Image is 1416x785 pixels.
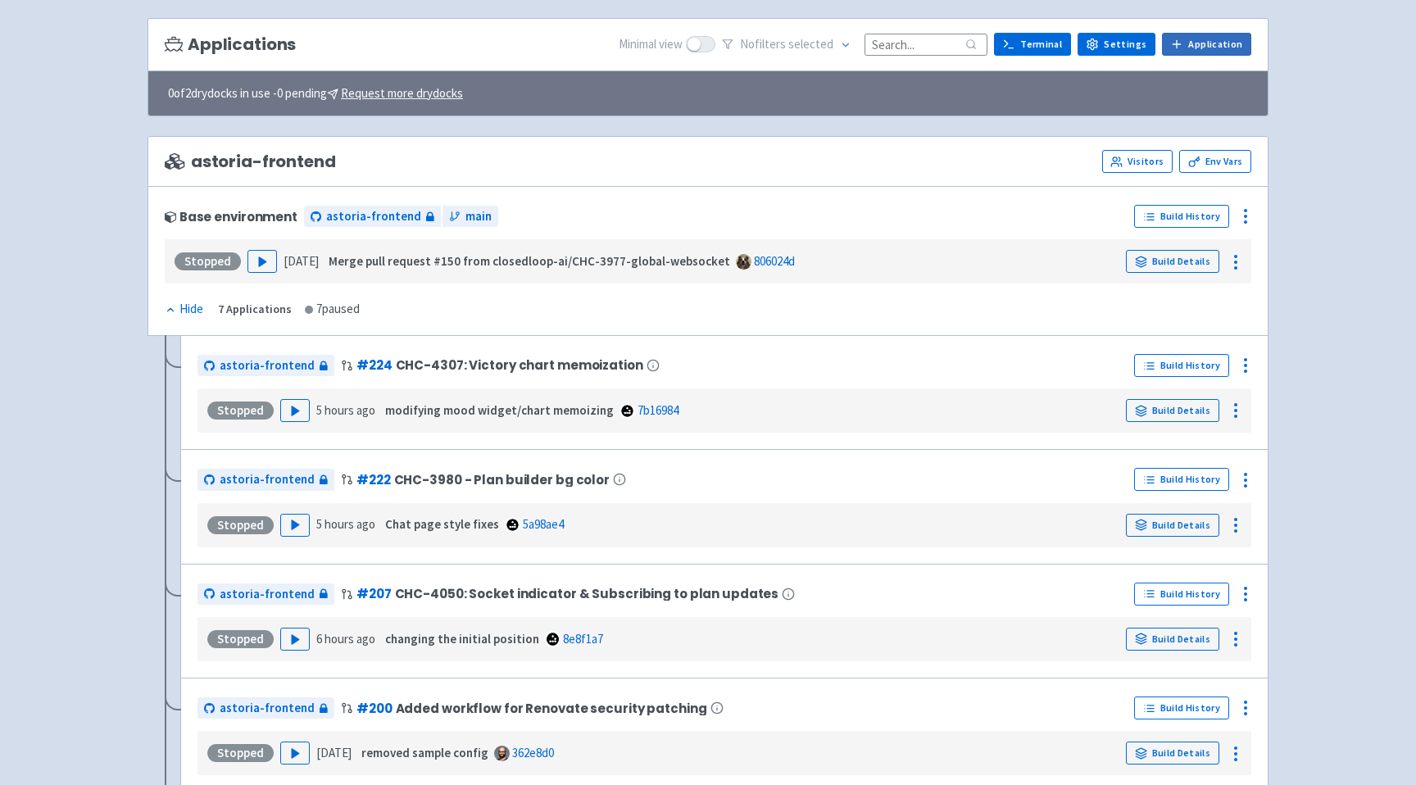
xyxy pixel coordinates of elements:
a: 362e8d0 [512,745,554,760]
strong: changing the initial position [385,631,539,647]
a: astoria-frontend [197,583,334,606]
a: Build History [1134,583,1229,606]
div: Stopped [207,744,274,762]
a: Build Details [1126,742,1219,765]
div: 7 paused [305,300,360,319]
a: #224 [356,356,393,374]
span: main [465,207,492,226]
a: astoria-frontend [197,697,334,719]
a: astoria-frontend [304,206,441,228]
input: Search... [865,34,987,56]
time: 5 hours ago [316,402,375,418]
a: Build Details [1126,628,1219,651]
a: Build History [1134,354,1229,377]
div: Stopped [207,516,274,534]
time: [DATE] [316,745,352,760]
time: [DATE] [284,253,319,269]
button: Play [280,742,310,765]
span: CHC-4307: Victory chart memoization [396,358,643,372]
div: Stopped [207,402,274,420]
span: astoria-frontend [220,585,315,604]
a: Build Details [1126,399,1219,422]
a: 806024d [754,253,795,269]
button: Play [280,399,310,422]
a: #200 [356,700,393,717]
a: Build History [1134,205,1229,228]
span: Added workflow for Renovate security patching [396,701,707,715]
a: 8e8f1a7 [563,631,603,647]
a: #207 [356,585,392,602]
strong: modifying mood widget/chart memoizing [385,402,614,418]
span: No filter s [740,35,833,54]
strong: removed sample config [361,745,488,760]
a: Build History [1134,468,1229,491]
a: astoria-frontend [197,355,334,377]
a: Build Details [1126,250,1219,273]
span: selected [788,36,833,52]
time: 6 hours ago [316,631,375,647]
a: Terminal [994,33,1071,56]
a: Visitors [1102,150,1173,173]
a: #222 [356,471,391,488]
strong: Chat page style fixes [385,516,499,532]
div: 7 Applications [218,300,292,319]
button: Hide [165,300,205,319]
button: Play [280,628,310,651]
h3: Applications [165,35,296,54]
div: Base environment [165,210,297,224]
div: Stopped [175,252,241,270]
span: astoria-frontend [220,470,315,489]
span: astoria-frontend [220,356,315,375]
a: Env Vars [1179,150,1251,173]
span: Minimal view [619,35,683,54]
span: astoria-frontend [326,207,421,226]
a: main [442,206,498,228]
u: Request more drydocks [341,85,463,101]
span: CHC-4050: Socket indicator & Subscribing to plan updates [395,587,779,601]
span: 0 of 2 drydocks in use - 0 pending [168,84,463,103]
div: Stopped [207,630,274,648]
time: 5 hours ago [316,516,375,532]
a: Settings [1078,33,1155,56]
span: CHC-3980 - Plan builder bg color [394,473,610,487]
span: astoria-frontend [220,699,315,718]
strong: Merge pull request #150 from closedloop-ai/CHC-3977-global-websocket [329,253,730,269]
a: 5a98ae4 [523,516,564,532]
button: Play [247,250,277,273]
div: Hide [165,300,203,319]
a: 7b16984 [638,402,678,418]
a: Application [1162,33,1251,56]
a: Build Details [1126,514,1219,537]
a: Build History [1134,697,1229,719]
a: astoria-frontend [197,469,334,491]
button: Play [280,514,310,537]
span: astoria-frontend [165,152,335,171]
